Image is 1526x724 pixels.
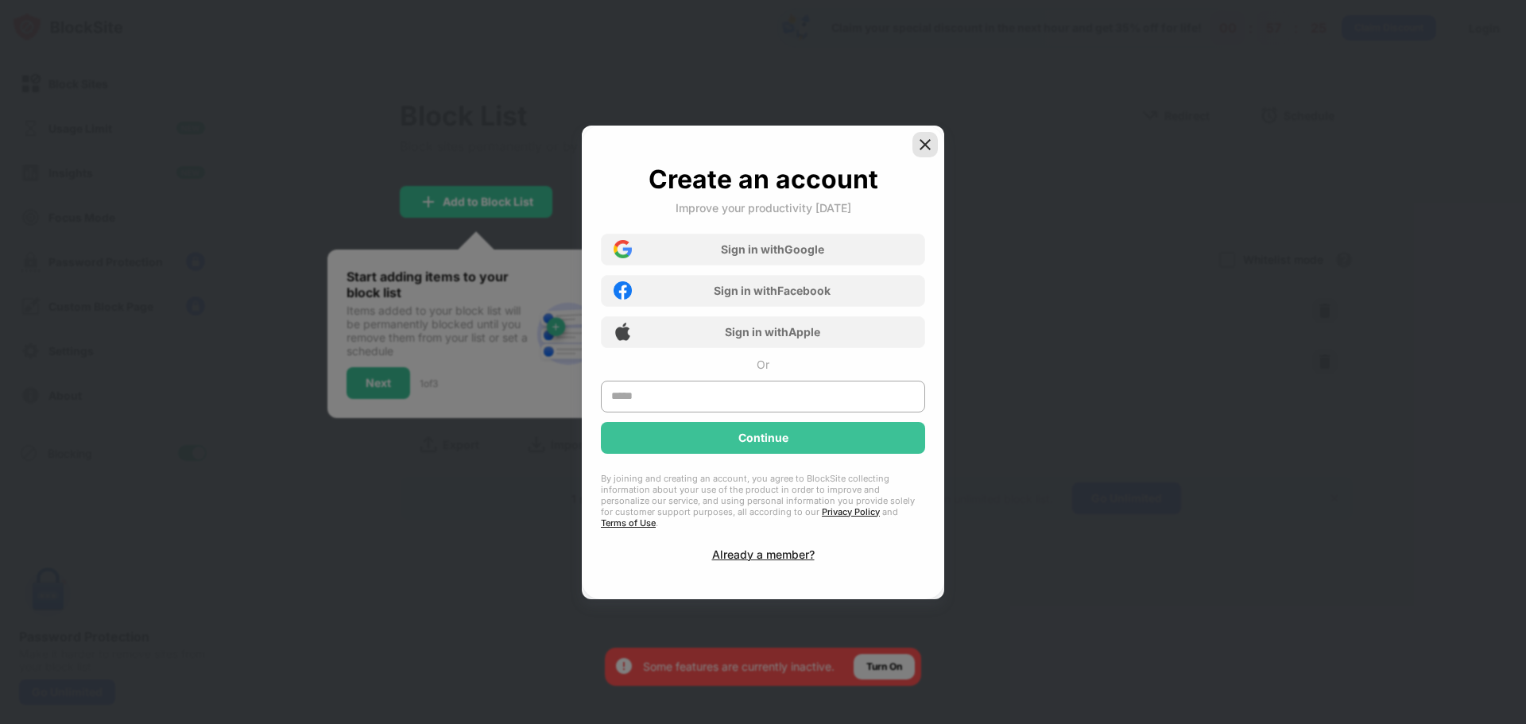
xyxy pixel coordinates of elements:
[601,517,656,528] a: Terms of Use
[725,325,820,339] div: Sign in with Apple
[676,201,851,215] div: Improve your productivity [DATE]
[649,164,878,195] div: Create an account
[712,548,815,561] div: Already a member?
[738,432,788,444] div: Continue
[614,281,632,300] img: facebook-icon.png
[601,473,925,528] div: By joining and creating an account, you agree to BlockSite collecting information about your use ...
[757,358,769,371] div: Or
[614,240,632,258] img: google-icon.png
[721,242,824,256] div: Sign in with Google
[714,284,831,297] div: Sign in with Facebook
[822,506,880,517] a: Privacy Policy
[614,323,632,341] img: apple-icon.png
